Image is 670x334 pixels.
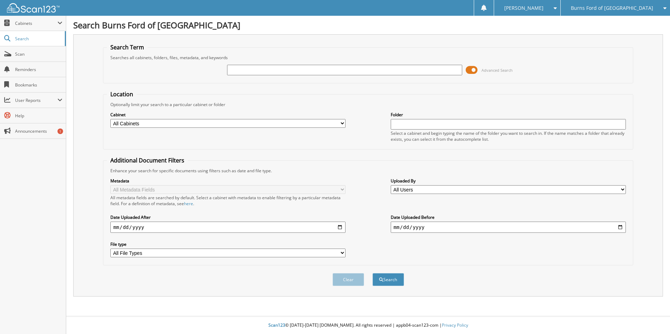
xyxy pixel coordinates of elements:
[110,214,346,220] label: Date Uploaded After
[7,3,60,13] img: scan123-logo-white.svg
[15,36,61,42] span: Search
[391,214,626,220] label: Date Uploaded Before
[15,113,62,119] span: Help
[184,201,193,207] a: here
[107,55,629,61] div: Searches all cabinets, folders, files, metadata, and keywords
[73,19,663,31] h1: Search Burns Ford of [GEOGRAPHIC_DATA]
[15,67,62,72] span: Reminders
[107,102,629,107] div: Optionally limit your search to a particular cabinet or folder
[107,168,629,174] div: Enhance your search for specific documents using filters such as date and file type.
[110,241,346,247] label: File type
[15,128,62,134] span: Announcements
[110,112,346,118] label: Cabinet
[57,128,63,134] div: 1
[110,195,346,207] div: All metadata fields are searched by default. Select a cabinet with metadata to enable filtering b...
[15,82,62,88] span: Bookmarks
[66,317,670,334] div: © [DATE]-[DATE] [DOMAIN_NAME]. All rights reserved | appb04-scan123-com |
[333,273,364,286] button: Clear
[442,322,468,328] a: Privacy Policy
[15,97,57,103] span: User Reports
[372,273,404,286] button: Search
[107,90,137,98] legend: Location
[504,6,543,10] span: [PERSON_NAME]
[571,6,653,10] span: Burns Ford of [GEOGRAPHIC_DATA]
[110,222,346,233] input: start
[110,178,346,184] label: Metadata
[391,178,626,184] label: Uploaded By
[391,130,626,142] div: Select a cabinet and begin typing the name of the folder you want to search in. If the name match...
[15,51,62,57] span: Scan
[15,20,57,26] span: Cabinets
[107,43,148,51] legend: Search Term
[268,322,285,328] span: Scan123
[391,112,626,118] label: Folder
[391,222,626,233] input: end
[481,68,513,73] span: Advanced Search
[107,156,188,164] legend: Additional Document Filters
